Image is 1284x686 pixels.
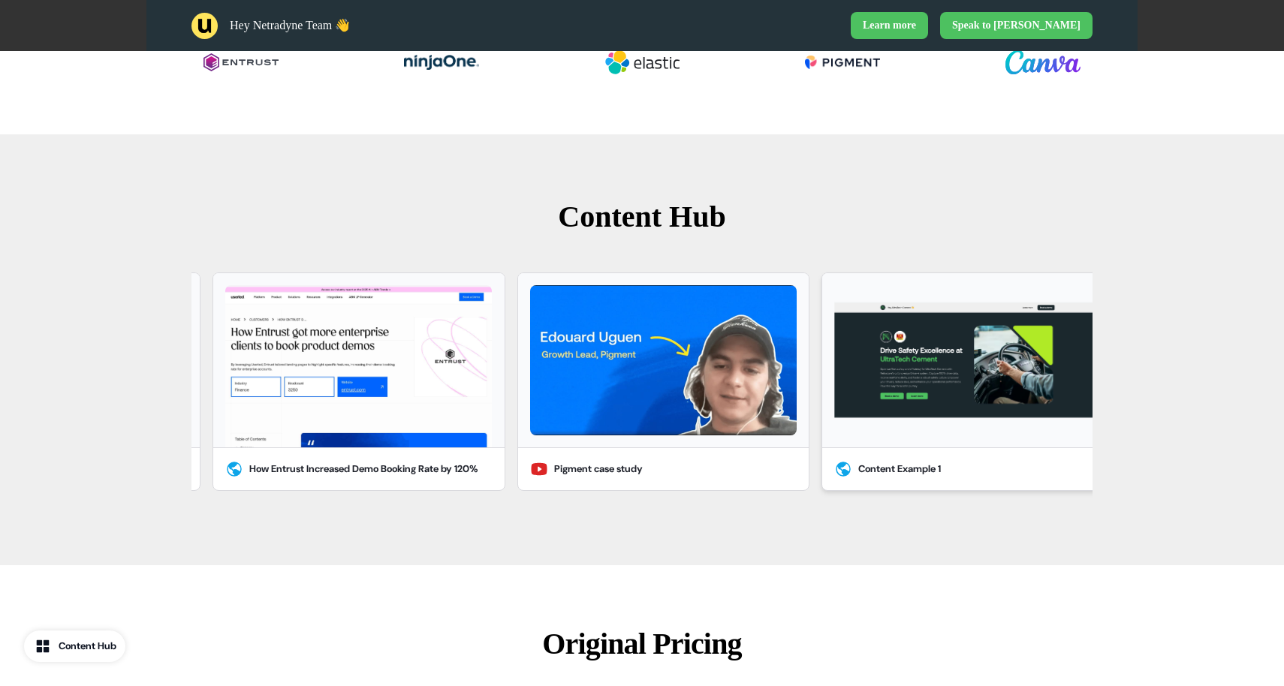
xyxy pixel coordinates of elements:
a: Speak to [PERSON_NAME] [940,12,1093,39]
div: Pigment case study [554,462,643,477]
button: NetraDyne x UltraTech CementContent Example 1 [821,272,1114,491]
img: Pigment case study [530,285,797,435]
button: How Entrust Increased Demo Booking Rate by 120%How Entrust Increased Demo Booking Rate by 120% [212,272,505,491]
div: Content Hub [59,639,116,654]
div: How Entrust Increased Demo Booking Rate by 120% [249,462,478,477]
div: Content Example 1 [858,462,941,477]
button: Pigment case studyPigment case study [517,272,809,491]
img: NetraDyne x UltraTech Cement [834,285,1101,435]
p: Original Pricing [542,625,741,663]
a: Learn more [851,12,928,39]
p: Content Hub [191,194,1093,239]
p: Hey Netradyne Team 👋 [230,17,350,35]
button: Content Hub [24,630,125,662]
img: How Entrust Increased Demo Booking Rate by 120% [225,285,492,447]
